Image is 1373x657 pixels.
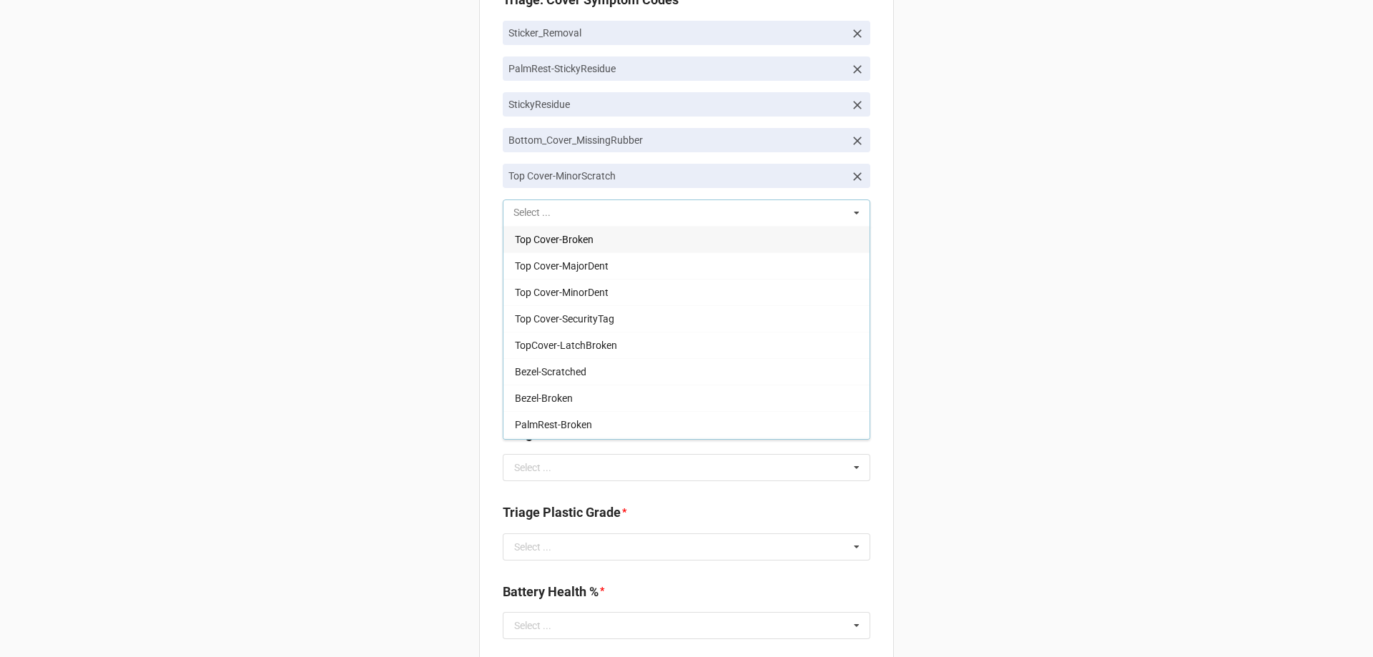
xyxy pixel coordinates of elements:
p: Bottom_Cover_MissingRubber [508,133,845,147]
span: PalmRest-Broken [515,419,592,430]
span: Top Cover-MinorDent [515,287,609,298]
span: TopCover-LatchBroken [515,340,617,351]
span: Top Cover-SecurityTag [515,313,614,325]
span: Bezel-Scratched [515,366,586,377]
p: Top Cover-MinorScratch [508,169,845,183]
label: Battery Health % [503,582,599,602]
label: Triage Plastic Grade [503,503,621,523]
p: PalmRest-StickyResidue [508,61,845,76]
div: Select ... [514,621,551,631]
div: Select ... [514,542,551,552]
span: Bezel-Broken [515,392,573,404]
p: Sticker_Removal [508,26,845,40]
p: StickyResidue [508,97,845,112]
span: Top Cover-Broken [515,234,594,245]
div: Select ... [514,463,551,473]
span: Top Cover-MajorDent [515,260,609,272]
